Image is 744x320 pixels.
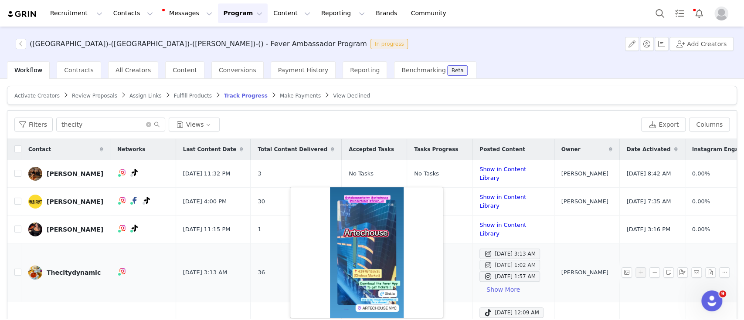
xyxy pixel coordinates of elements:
div: GRIN Helper says… [7,114,167,172]
span: Conversions [219,67,256,74]
span: Last Content Date [183,145,237,153]
span: Great [82,140,95,152]
div: Hi [PERSON_NAME],Hope you are fine.Here you have the list of posts:[URL][DOMAIN_NAME]The new ones... [31,172,167,286]
a: [PERSON_NAME] [28,222,103,236]
h3: ([GEOGRAPHIC_DATA])-([GEOGRAPHIC_DATA])-([PERSON_NAME])-() - Fever Ambassador Program [30,39,367,49]
span: Terrible [21,140,33,152]
img: instagram.svg [119,197,126,204]
button: go back [6,3,22,20]
div: No Tasks [349,169,400,178]
div: No Tasks [414,169,465,178]
div: Rate your conversation [16,123,120,134]
a: Customer Ticket [48,30,126,48]
img: instagram.svg [119,169,126,176]
span: Payment History [278,67,329,74]
span: [PERSON_NAME] [561,169,608,178]
a: [PERSON_NAME] [28,195,103,209]
span: Networks [117,145,145,153]
div: The new ones are the ones marked in yellow. [38,225,160,242]
span: [PERSON_NAME] [561,268,608,277]
img: instagram.svg [119,225,126,232]
span: 30 [258,197,265,206]
span: Content [173,67,197,74]
span: 1 [258,225,261,234]
a: Show in Content Library [479,166,526,181]
a: Thecitydynamic [28,266,103,280]
a: [URL][DOMAIN_NAME] [38,204,151,220]
img: d61101b9-c014-4f42-a341-f7fb347cf0ce.jpg [28,195,42,209]
button: Filters [14,118,53,131]
div: Thecitydynamic [47,269,101,276]
span: Total Content Delivered [258,145,327,153]
button: Show More [479,283,527,296]
span: In progress [370,39,408,49]
div: [DATE] 1:02 AM [484,260,536,270]
span: [PERSON_NAME] [561,197,608,206]
span: Make Payments [280,93,321,99]
a: grin logo [7,10,37,18]
span: Activate Creators [14,93,60,99]
button: Notifications [690,3,709,23]
span: 9 [719,290,726,297]
img: Profile image for Chriscely [25,5,39,19]
span: Reporting [350,67,380,74]
span: OK [62,140,74,152]
a: Show in Content Library [479,194,526,209]
a: Tasks [670,3,689,23]
h1: Chriscely [42,4,74,11]
button: Profile [709,7,737,20]
div: Here you have the list of posts: [38,204,160,221]
div: [PERSON_NAME] [47,170,103,177]
div: [DATE] 12:09 AM [484,307,539,318]
span: Contracts [64,67,94,74]
span: [DATE] 4:00 PM [183,197,227,206]
button: Upload attachment [14,253,20,260]
button: Send a message… [149,250,163,264]
span: Track Progress [224,93,268,99]
button: Content [268,3,316,23]
a: Show in Content Library [479,222,526,237]
button: Contacts [108,3,158,23]
span: [DATE] 11:32 PM [183,169,231,178]
i: icon: search [154,121,160,128]
button: Home [136,3,153,20]
span: Date Activated [627,145,671,153]
button: Reporting [316,3,370,23]
span: 36 [258,268,265,277]
img: ad3d2193-17d4-432f-bee9-31d5c6226f9c.jpg [28,167,42,181]
span: Benchmarking [401,67,445,74]
div: Close [153,3,169,19]
div: Chriscely says… [7,84,167,114]
div: Sabrina says… [7,172,167,296]
strong: Closed No Response [55,97,119,103]
img: placeholder-profile.jpg [714,7,728,20]
a: [PERSON_NAME] [28,167,103,181]
button: Emoji picker [27,253,34,260]
p: Active 5h ago [42,11,81,20]
span: Customer Ticket [67,35,119,42]
div: Hi [PERSON_NAME], [38,178,160,186]
span: Bad [41,140,54,152]
span: [DATE] 11:15 PM [183,225,231,234]
span: Accepted Tasks [349,145,394,153]
div: [DATE] 1:57 AM [484,271,536,282]
input: Search... [56,118,165,131]
button: Views [169,118,220,131]
button: Recruitment [45,3,108,23]
span: Owner [561,145,581,153]
button: Export [641,118,686,131]
button: Gif picker [41,253,48,260]
a: Brands [370,3,405,23]
button: Messages [159,3,217,23]
button: Program [218,3,268,23]
span: Amazing [103,140,115,152]
button: Columns [689,118,730,131]
img: f5d898f4-875b-4296-8680-bb83bad4fe10.jpg [28,266,42,280]
textarea: Message… [7,235,167,250]
span: Send Email [691,267,705,278]
div: Thank you and have an excellent rest of your day! [14,55,136,72]
span: All Creators [116,67,151,74]
img: instagram.svg [119,268,126,275]
iframe: Intercom live chat [701,290,722,311]
div: [PERSON_NAME] [47,198,103,205]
